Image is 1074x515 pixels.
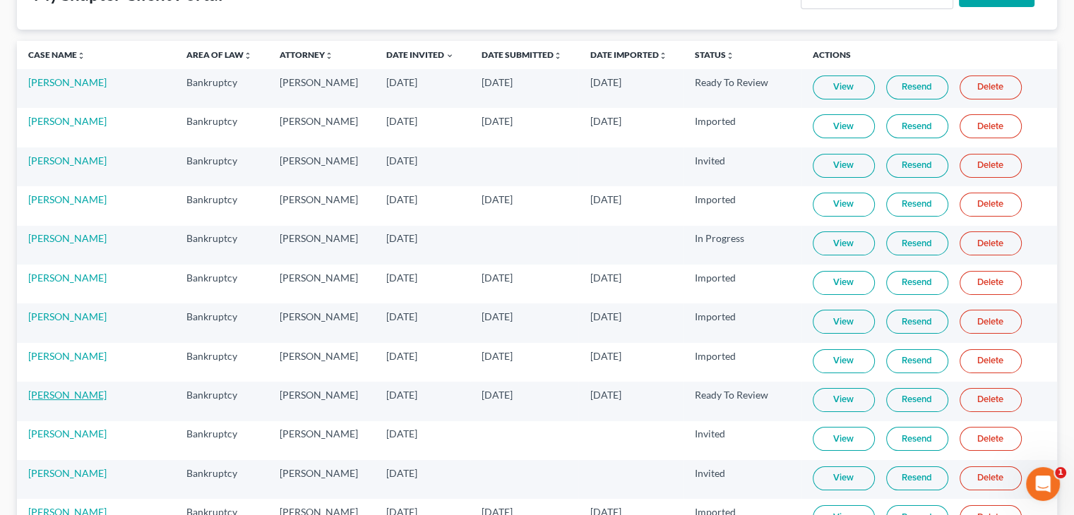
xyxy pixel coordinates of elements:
span: [DATE] [386,389,417,401]
iframe: Intercom live chat [1026,467,1060,501]
span: [DATE] [386,350,417,362]
a: View [813,75,875,99]
i: unfold_more [658,51,667,60]
span: [DATE] [386,272,417,284]
a: View [813,466,875,490]
span: [DATE] [590,76,621,88]
span: [DATE] [590,115,621,127]
i: expand_more [446,51,454,60]
td: [PERSON_NAME] [268,460,375,499]
a: View [813,193,875,217]
span: [DATE] [590,350,621,362]
span: [DATE] [386,76,417,88]
a: Resend [886,114,948,138]
span: [DATE] [482,389,513,401]
a: Date Importedunfold_more [590,49,667,60]
a: Resend [886,193,948,217]
td: Ready To Review [684,382,801,420]
span: [DATE] [590,310,621,322]
td: Invited [684,421,801,460]
td: Bankruptcy [175,147,268,186]
td: [PERSON_NAME] [268,382,375,420]
span: [DATE] [482,76,513,88]
i: unfold_more [726,51,734,60]
span: 1 [1055,467,1066,478]
a: Case Nameunfold_more [28,49,85,60]
a: [PERSON_NAME] [28,310,107,322]
td: [PERSON_NAME] [268,421,375,460]
a: Date Invited expand_more [386,49,454,60]
a: [PERSON_NAME] [28,467,107,479]
a: Resend [886,466,948,490]
a: [PERSON_NAME] [28,350,107,362]
td: Imported [684,343,801,382]
span: [DATE] [386,193,417,205]
td: [PERSON_NAME] [268,186,375,225]
i: unfold_more [325,51,333,60]
td: [PERSON_NAME] [268,265,375,303]
td: [PERSON_NAME] [268,343,375,382]
td: Imported [684,265,801,303]
a: View [813,310,875,334]
span: [DATE] [590,193,621,205]
a: Delete [960,466,1022,490]
a: Delete [960,75,1022,99]
a: Delete [960,427,1022,451]
a: Resend [886,154,948,178]
a: View [813,427,875,451]
td: Ready To Review [684,69,801,108]
span: [DATE] [590,272,621,284]
td: Bankruptcy [175,421,268,460]
a: Attorneyunfold_more [280,49,333,60]
a: Date Submittedunfold_more [482,49,562,60]
td: Bankruptcy [175,186,268,225]
td: Bankruptcy [175,460,268,499]
span: [DATE] [386,154,417,166]
a: Delete [960,349,1022,373]
a: Resend [886,349,948,373]
span: [DATE] [590,389,621,401]
a: Delete [960,271,1022,295]
span: [DATE] [482,193,513,205]
a: Delete [960,310,1022,334]
td: [PERSON_NAME] [268,147,375,186]
i: unfold_more [554,51,562,60]
td: Invited [684,460,801,499]
td: [PERSON_NAME] [268,69,375,108]
a: [PERSON_NAME] [28,428,107,440]
td: [PERSON_NAME] [268,108,375,147]
td: [PERSON_NAME] [268,303,375,342]
a: View [813,154,875,178]
a: [PERSON_NAME] [28,115,107,127]
td: Invited [684,147,801,186]
a: Area of Lawunfold_more [186,49,252,60]
span: [DATE] [482,350,513,362]
a: [PERSON_NAME] [28,154,107,166]
span: [DATE] [386,467,417,479]
a: Resend [886,75,948,99]
a: Resend [886,271,948,295]
a: Delete [960,231,1022,255]
a: [PERSON_NAME] [28,272,107,284]
span: [DATE] [386,310,417,322]
span: [DATE] [482,310,513,322]
td: Bankruptcy [175,343,268,382]
a: Delete [960,114,1022,138]
td: [PERSON_NAME] [268,226,375,265]
a: [PERSON_NAME] [28,389,107,401]
a: Resend [886,231,948,255]
span: [DATE] [386,232,417,244]
a: [PERSON_NAME] [28,193,107,205]
a: [PERSON_NAME] [28,232,107,244]
td: Bankruptcy [175,108,268,147]
a: View [813,114,875,138]
a: Statusunfold_more [695,49,734,60]
a: [PERSON_NAME] [28,76,107,88]
a: View [813,231,875,255]
i: unfold_more [77,51,85,60]
td: Bankruptcy [175,303,268,342]
td: Bankruptcy [175,69,268,108]
a: Delete [960,388,1022,412]
a: Resend [886,310,948,334]
td: Imported [684,303,801,342]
